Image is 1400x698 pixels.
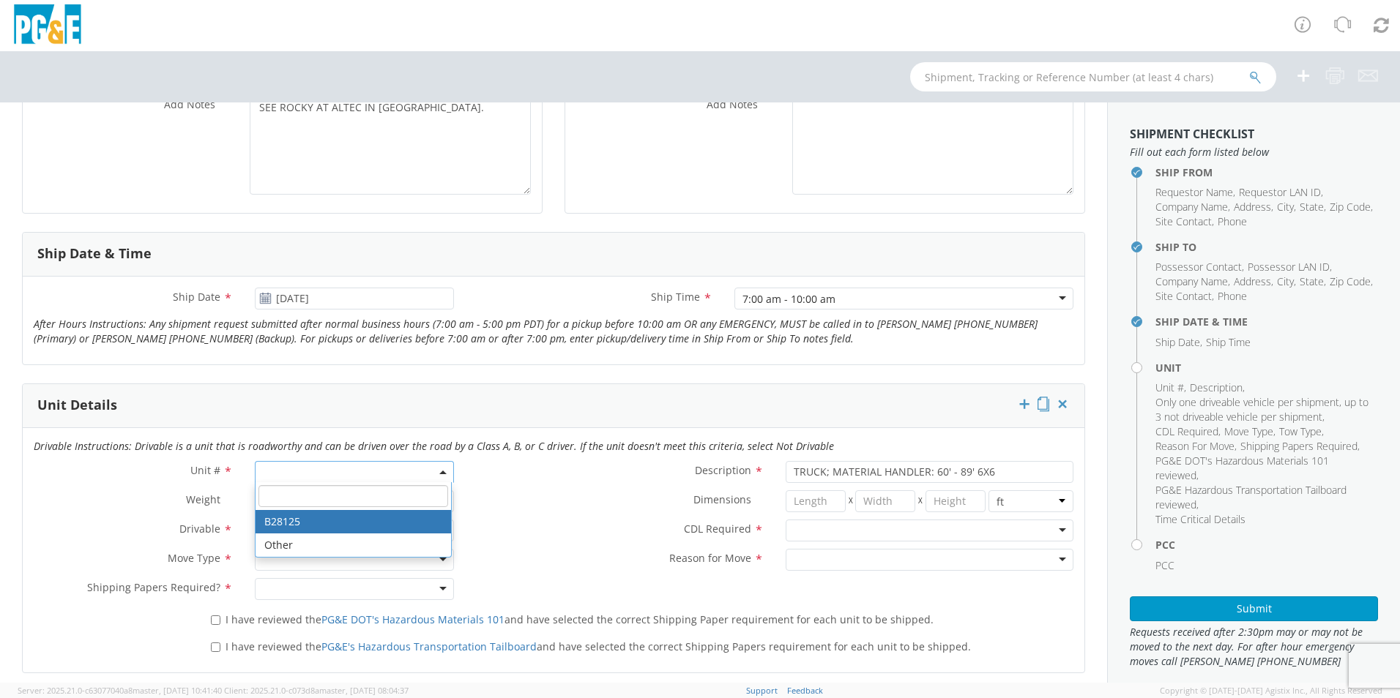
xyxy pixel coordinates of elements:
li: , [1300,274,1326,289]
span: X [915,490,926,512]
a: PG&E DOT's Hazardous Materials 101 [321,612,504,626]
i: Drivable Instructions: Drivable is a unit that is roadworthy and can be driven over the road by a... [34,439,834,453]
span: Company Name [1155,200,1228,214]
input: Length [786,490,846,512]
input: Width [855,490,915,512]
h4: PCC [1155,539,1378,550]
li: , [1277,274,1296,289]
span: Reason for Move [669,551,751,565]
span: Site Contact [1155,214,1212,228]
img: pge-logo-06675f144f4cfa6a6814.png [11,4,84,48]
span: Requestor Name [1155,185,1233,199]
span: Ship Time [1206,335,1251,349]
li: , [1234,200,1273,214]
a: Feedback [787,685,823,696]
li: , [1277,200,1296,214]
span: Server: 2025.21.0-c63077040a8 [18,685,222,696]
span: CDL Required [1155,424,1218,438]
span: Possessor Contact [1155,260,1242,274]
li: , [1155,274,1230,289]
li: , [1239,185,1323,200]
button: Submit [1130,596,1378,621]
span: Shipping Papers Required [1240,439,1358,453]
h3: Ship Date & Time [37,247,152,261]
li: , [1240,439,1360,454]
span: Zip Code [1330,200,1371,214]
input: Shipment, Tracking or Reference Number (at least 4 chars) [910,62,1276,91]
span: Possessor LAN ID [1248,260,1330,274]
span: Move Type [168,551,220,565]
span: City [1277,274,1294,288]
li: , [1190,380,1245,395]
li: B28125 [256,510,451,533]
span: Ship Date [1155,335,1200,349]
span: PG&E Hazardous Transportation Tailboard reviewed [1155,483,1347,511]
h4: Unit [1155,362,1378,373]
li: , [1155,454,1374,483]
span: X [846,490,856,512]
span: Dimensions [693,492,751,506]
span: Only one driveable vehicle per shipment, up to 3 not driveable vehicle per shipment [1155,395,1369,424]
span: Requests received after 2:30pm may or may not be moved to the next day. For after hour emergency ... [1130,625,1378,669]
span: Move Type [1224,424,1273,438]
span: City [1277,200,1294,214]
span: Zip Code [1330,274,1371,288]
span: Unit # [1155,380,1184,394]
input: I have reviewed thePG&E DOT's Hazardous Materials 101and have selected the correct Shipping Paper... [211,615,220,625]
span: Client: 2025.21.0-c073d8a [224,685,409,696]
div: 7:00 am - 10:00 am [742,292,835,307]
span: Shipping Papers Required? [87,580,220,594]
a: PG&E's Hazardous Transportation Tailboard [321,639,537,653]
span: Description [695,463,751,477]
span: Site Contact [1155,289,1212,303]
li: Other [256,533,451,557]
li: , [1155,395,1374,424]
input: I have reviewed thePG&E's Hazardous Transportation Tailboardand have selected the correct Shippin... [211,642,220,652]
span: State [1300,274,1324,288]
span: Reason For Move [1155,439,1235,453]
li: , [1224,424,1276,439]
li: , [1155,424,1221,439]
span: CDL Required [684,522,751,536]
span: Company Name [1155,274,1228,288]
h4: Ship To [1155,241,1378,252]
span: PCC [1155,558,1174,572]
span: Add Notes [707,97,758,111]
span: master, [DATE] 10:41:40 [133,685,222,696]
span: State [1300,200,1324,214]
span: PG&E DOT's Hazardous Materials 101 reviewed [1155,454,1329,482]
span: Unit # [190,463,220,477]
span: Address [1234,274,1271,288]
span: Address [1234,200,1271,214]
span: Drivable [179,522,220,536]
span: Copyright © [DATE]-[DATE] Agistix Inc., All Rights Reserved [1160,685,1382,697]
li: , [1155,200,1230,214]
span: Phone [1218,289,1247,303]
span: Fill out each form listed below [1130,145,1378,160]
li: , [1300,200,1326,214]
a: Support [746,685,778,696]
li: , [1330,274,1373,289]
h3: Unit Details [37,398,117,413]
li: , [1155,483,1374,512]
span: Ship Date [173,290,220,304]
li: , [1155,260,1244,274]
span: I have reviewed the and have selected the correct Shipping Paper requirement for each unit to be ... [226,612,934,626]
input: Height [926,490,986,512]
i: After Hours Instructions: Any shipment request submitted after normal business hours (7:00 am - 5... [34,317,1038,345]
span: Description [1190,380,1243,394]
li: , [1155,380,1186,395]
h4: Ship From [1155,167,1378,178]
span: Add Notes [164,97,215,111]
li: , [1234,274,1273,289]
li: , [1155,439,1237,454]
span: master, [DATE] 08:04:37 [319,685,409,696]
span: I have reviewed the and have selected the correct Shipping Papers requirement for each unit to be... [226,639,971,653]
li: , [1330,200,1373,214]
li: , [1155,289,1214,304]
span: Requestor LAN ID [1239,185,1321,199]
li: , [1248,260,1332,274]
strong: Shipment Checklist [1130,126,1254,142]
li: , [1155,185,1235,200]
span: Tow Type [1279,424,1322,438]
